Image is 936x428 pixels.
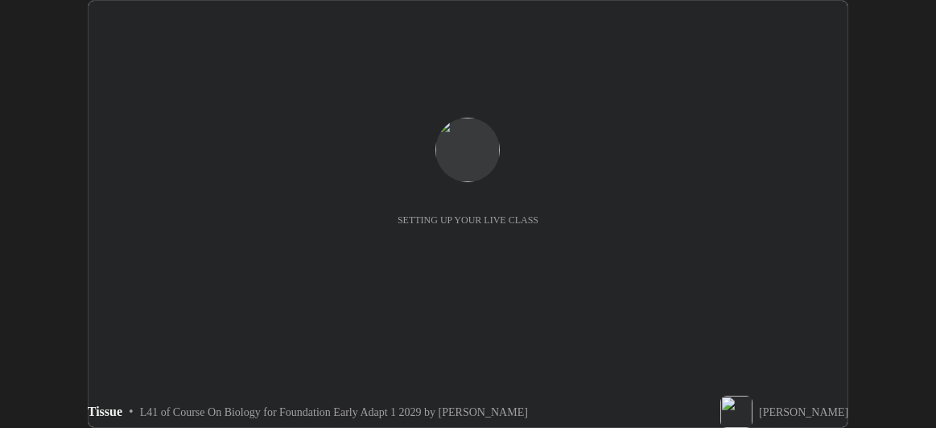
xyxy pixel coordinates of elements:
[759,404,848,421] div: [PERSON_NAME]
[720,396,753,428] img: 2df87db53ac1454a849eb0091befa1e4.jpg
[435,118,500,182] img: 2df87db53ac1454a849eb0091befa1e4.jpg
[140,404,528,421] div: L41 of Course On Biology for Foundation Early Adapt 1 2029 by [PERSON_NAME]
[398,214,538,226] div: Setting up your live class
[129,405,134,419] div: •
[88,402,122,422] div: Tissue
